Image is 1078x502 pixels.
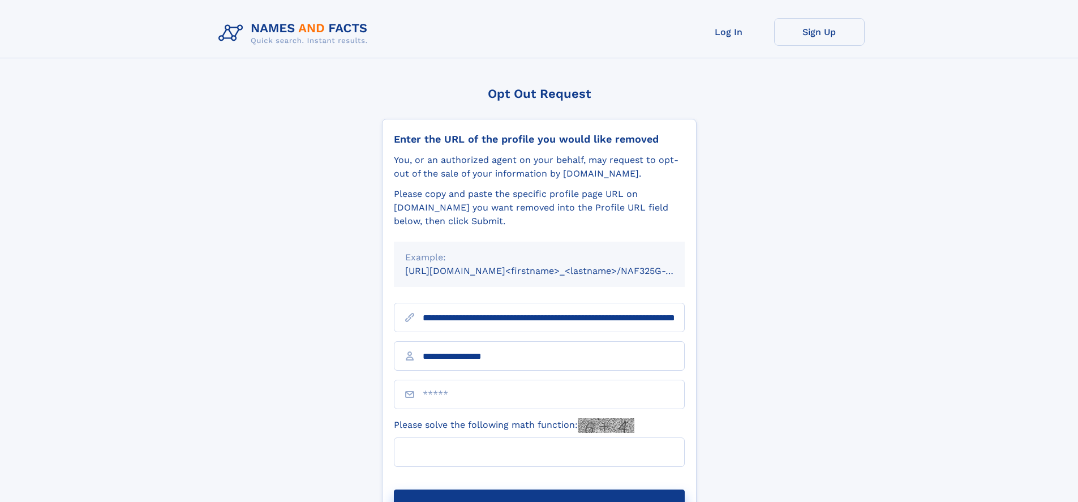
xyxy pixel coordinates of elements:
[394,418,634,433] label: Please solve the following math function:
[405,251,673,264] div: Example:
[774,18,865,46] a: Sign Up
[394,153,685,181] div: You, or an authorized agent on your behalf, may request to opt-out of the sale of your informatio...
[214,18,377,49] img: Logo Names and Facts
[405,265,706,276] small: [URL][DOMAIN_NAME]<firstname>_<lastname>/NAF325G-xxxxxxxx
[684,18,774,46] a: Log In
[394,133,685,145] div: Enter the URL of the profile you would like removed
[382,87,697,101] div: Opt Out Request
[394,187,685,228] div: Please copy and paste the specific profile page URL on [DOMAIN_NAME] you want removed into the Pr...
